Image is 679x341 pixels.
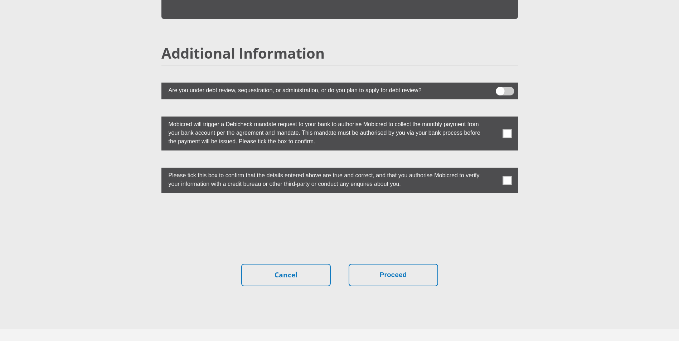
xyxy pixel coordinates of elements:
label: Mobicred will trigger a Debicheck mandate request to your bank to authorise Mobicred to collect t... [161,117,482,148]
h2: Additional Information [161,45,518,62]
iframe: reCAPTCHA [285,210,394,238]
label: Are you under debt review, sequestration, or administration, or do you plan to apply for debt rev... [161,83,482,97]
label: Please tick this box to confirm that the details entered above are true and correct, and that you... [161,168,482,190]
button: Proceed [349,264,438,286]
a: Cancel [241,264,331,286]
